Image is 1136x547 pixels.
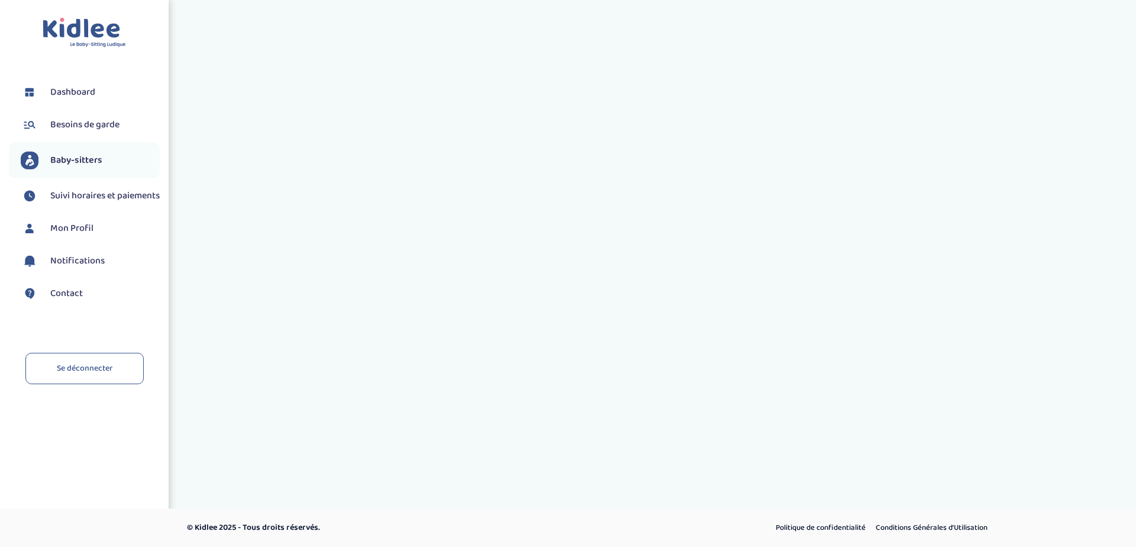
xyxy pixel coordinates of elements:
[21,116,38,134] img: besoin.svg
[21,187,160,205] a: Suivi horaires et paiements
[21,285,160,303] a: Contact
[50,153,102,168] span: Baby-sitters
[21,285,38,303] img: contact.svg
[187,522,618,534] p: © Kidlee 2025 - Tous droits réservés.
[21,187,38,205] img: suivihoraire.svg
[50,118,120,132] span: Besoins de garde
[50,287,83,301] span: Contact
[21,83,160,101] a: Dashboard
[21,152,38,169] img: babysitters.svg
[21,220,38,237] img: profil.svg
[50,254,105,268] span: Notifications
[21,152,160,169] a: Baby-sitters
[50,189,160,203] span: Suivi horaires et paiements
[21,252,38,270] img: notification.svg
[43,18,126,48] img: logo.svg
[21,83,38,101] img: dashboard.svg
[50,85,95,99] span: Dashboard
[21,220,160,237] a: Mon Profil
[50,221,93,236] span: Mon Profil
[21,116,160,134] a: Besoins de garde
[25,353,144,384] a: Se déconnecter
[772,520,870,536] a: Politique de confidentialité
[872,520,992,536] a: Conditions Générales d’Utilisation
[21,252,160,270] a: Notifications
